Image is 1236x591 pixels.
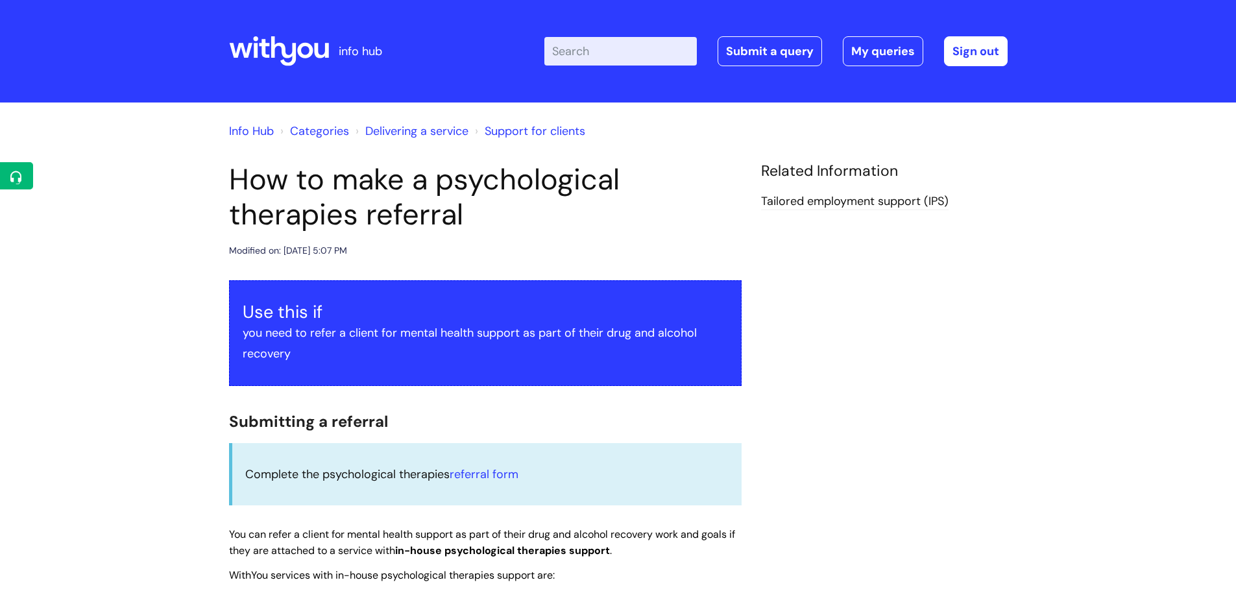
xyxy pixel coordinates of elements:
a: Support for clients [485,123,585,139]
h3: Use this if [243,302,728,322]
div: | - [544,36,1008,66]
li: Delivering a service [352,121,468,141]
span: . [610,544,612,557]
a: Categories [290,123,349,139]
a: Tailored employment support (IPS) [761,193,949,210]
h1: How to make a psychological therapies referral [229,162,742,232]
span: You can refer a client for mental health support as part of their drug and alcohol recovery work ... [229,527,735,557]
span: WithYou services with in-house psychological therapies support are: [229,568,555,582]
a: Delivering a service [365,123,468,139]
p: Complete the psychological therapies [245,464,729,485]
span: in-house psychological therapies support [395,544,610,557]
a: My queries [843,36,923,66]
input: Search [544,37,697,66]
a: referral form [450,466,518,482]
li: Support for clients [472,121,585,141]
div: Modified on: [DATE] 5:07 PM [229,243,347,259]
p: info hub [339,41,382,62]
li: Solution home [277,121,349,141]
h4: Related Information [761,162,1008,180]
a: Info Hub [229,123,274,139]
span: Submitting a referral [229,411,388,431]
p: you need to refer a client for mental health support as part of their drug and alcohol recovery [243,322,728,365]
a: Sign out [944,36,1008,66]
a: Submit a query [718,36,822,66]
